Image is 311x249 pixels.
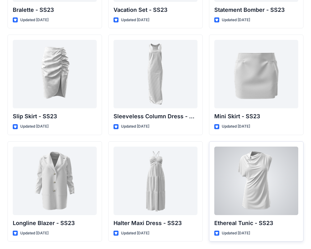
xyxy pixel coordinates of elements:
[214,219,298,228] p: Ethereal Tunic - SS23
[13,112,97,121] p: Slip Skirt - SS23
[20,230,49,237] p: Updated [DATE]
[114,147,197,215] a: Halter Maxi Dress - SS23
[214,6,298,14] p: Statement Bomber - SS23
[20,17,49,23] p: Updated [DATE]
[214,147,298,215] a: Ethereal Tunic - SS23
[121,17,149,23] p: Updated [DATE]
[214,40,298,108] a: Mini Skirt - SS23
[20,123,49,130] p: Updated [DATE]
[222,123,250,130] p: Updated [DATE]
[214,112,298,121] p: Mini Skirt - SS23
[114,219,197,228] p: Halter Maxi Dress - SS23
[222,230,250,237] p: Updated [DATE]
[13,40,97,108] a: Slip Skirt - SS23
[114,6,197,14] p: Vacation Set - SS23
[114,40,197,108] a: Sleeveless Column Dress - SS23
[222,17,250,23] p: Updated [DATE]
[13,219,97,228] p: Longline Blazer - SS23
[13,147,97,215] a: Longline Blazer - SS23
[13,6,97,14] p: Bralette - SS23
[121,123,149,130] p: Updated [DATE]
[114,112,197,121] p: Sleeveless Column Dress - SS23
[121,230,149,237] p: Updated [DATE]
